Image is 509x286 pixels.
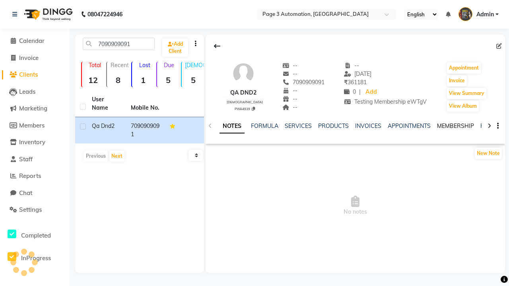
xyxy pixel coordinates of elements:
span: Reports [19,172,41,180]
span: Staff [19,155,33,163]
button: Appointment [447,62,481,73]
span: Settings [19,206,42,213]
p: Lost [135,62,155,69]
span: -- [344,62,359,69]
span: Leads [19,88,35,95]
strong: 5 [157,75,180,85]
a: Staff [2,155,68,164]
th: Mobile No. [126,91,165,117]
a: Chat [2,189,68,198]
span: Chat [19,189,32,197]
p: Due [159,62,180,69]
a: Reports [2,172,68,181]
span: Invoice [19,54,39,62]
a: Invoice [2,54,68,63]
span: | [359,88,361,96]
span: 361181 [344,79,367,86]
a: PRODUCTS [318,122,349,129]
a: FORMULA [251,122,278,129]
span: Inventory [19,138,45,146]
a: NOTES [220,119,245,133]
span: Members [19,122,45,129]
span: [DATE] [344,70,371,77]
span: -- [282,95,297,102]
img: Admin [458,7,472,21]
span: -- [282,87,297,94]
span: Calendar [19,37,45,44]
a: Marketing [2,104,68,113]
button: Invoice [447,75,467,86]
span: Testing Membership eWTgV [344,98,427,105]
span: Admin [476,10,494,19]
span: Qa Dnd2 [92,122,115,129]
span: [DEMOGRAPHIC_DATA] [227,100,263,104]
a: Clients [2,70,68,79]
a: INVOICES [355,122,381,129]
p: Recent [110,62,130,69]
span: No notes [206,166,505,245]
td: 7090909091 [126,117,165,143]
button: View Summary [447,88,486,99]
span: InProgress [21,254,51,262]
p: Total [85,62,105,69]
span: -- [282,70,297,77]
span: 0 [344,88,356,95]
a: Leads [2,87,68,97]
strong: 8 [107,75,130,85]
span: Clients [19,71,38,78]
strong: 12 [82,75,105,85]
strong: 5 [182,75,204,85]
a: Inventory [2,138,68,147]
a: Settings [2,205,68,214]
a: Members [2,121,68,130]
img: logo [20,3,75,25]
button: New Note [475,148,502,159]
b: 08047224946 [87,3,122,25]
button: View Album [447,100,479,112]
a: Add [364,87,378,98]
div: PWA4939 [227,106,263,111]
img: avatar [231,62,255,85]
a: SERVICES [285,122,312,129]
span: Completed [21,232,51,239]
strong: 1 [132,75,155,85]
p: [DEMOGRAPHIC_DATA] [185,62,204,69]
div: Qa Dnd2 [223,89,263,97]
div: Back to Client [209,39,225,54]
span: -- [282,62,297,69]
a: MEMBERSHIP [437,122,474,129]
a: Calendar [2,37,68,46]
input: Search by Name/Mobile/Email/Code [83,38,155,50]
span: Marketing [19,104,47,112]
span: ₹ [344,79,348,86]
a: APPOINTMENTS [388,122,431,129]
th: User Name [87,91,126,117]
span: 7090909091 [282,79,324,86]
span: -- [282,104,297,111]
button: Next [109,151,124,162]
a: Add Client [162,39,188,57]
